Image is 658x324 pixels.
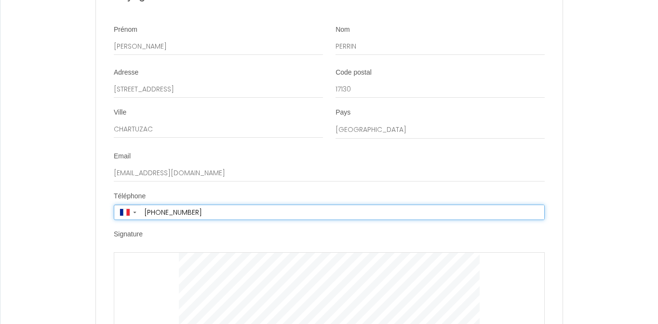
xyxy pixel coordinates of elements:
[336,25,350,35] label: Nom
[141,205,544,220] input: +33 6 12 34 56 78
[114,152,131,161] label: Email
[114,230,143,239] label: Signature
[114,108,126,117] label: Ville
[336,68,372,78] label: Code postal
[114,25,137,35] label: Prénom
[114,192,146,201] label: Téléphone
[114,68,138,78] label: Adresse
[336,108,350,117] label: Pays
[132,210,137,214] span: ▼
